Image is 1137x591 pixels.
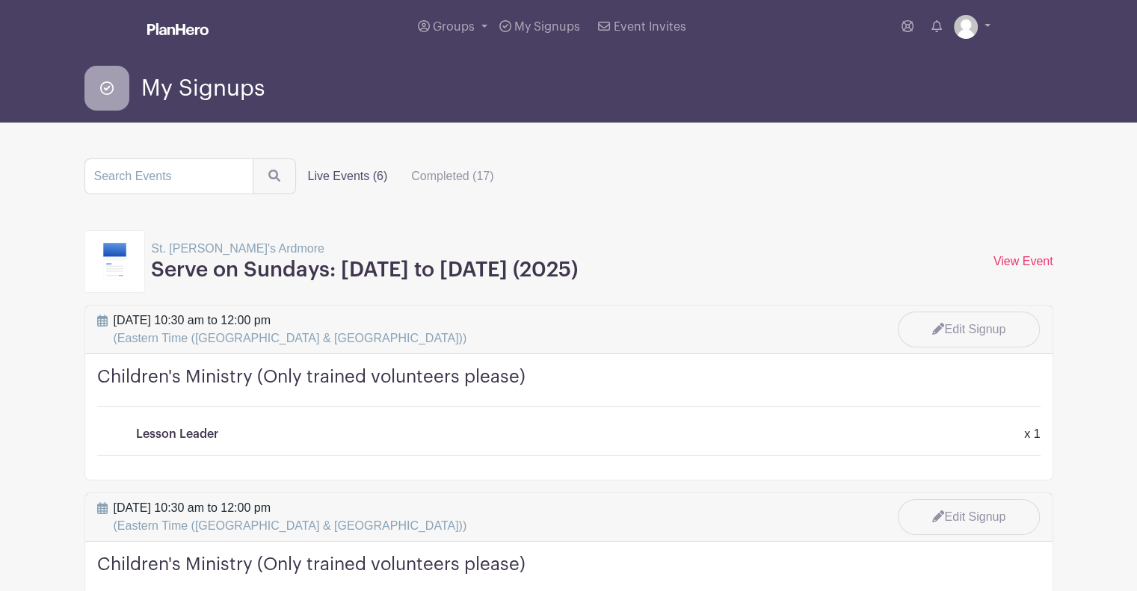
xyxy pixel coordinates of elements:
div: x 1 [1015,425,1049,443]
label: Live Events (6) [296,161,400,191]
a: Edit Signup [898,312,1040,347]
label: Completed (17) [399,161,505,191]
span: (Eastern Time ([GEOGRAPHIC_DATA] & [GEOGRAPHIC_DATA])) [114,332,467,344]
p: St. [PERSON_NAME]'s Ardmore [151,240,578,258]
span: [DATE] 10:30 am to 12:00 pm [114,499,467,535]
span: [DATE] 10:30 am to 12:00 pm [114,312,467,347]
span: Event Invites [614,21,686,33]
p: Lesson Leader [136,425,218,443]
span: My Signups [514,21,580,33]
div: filters [296,161,506,191]
h4: Children's Ministry (Only trained volunteers please) [97,366,1041,407]
span: Groups [433,21,475,33]
img: template9-63edcacfaf2fb6570c2d519c84fe92c0a60f82f14013cd3b098e25ecaaffc40c.svg [103,243,127,280]
img: logo_white-6c42ec7e38ccf1d336a20a19083b03d10ae64f83f12c07503d8b9e83406b4c7d.svg [147,23,209,35]
h3: Serve on Sundays: [DATE] to [DATE] (2025) [151,258,578,283]
img: default-ce2991bfa6775e67f084385cd625a349d9dcbb7a52a09fb2fda1e96e2d18dcdb.png [954,15,978,39]
a: View Event [993,255,1053,267]
input: Search Events [84,158,253,194]
span: My Signups [141,76,265,101]
a: Edit Signup [898,499,1040,535]
span: (Eastern Time ([GEOGRAPHIC_DATA] & [GEOGRAPHIC_DATA])) [114,519,467,532]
